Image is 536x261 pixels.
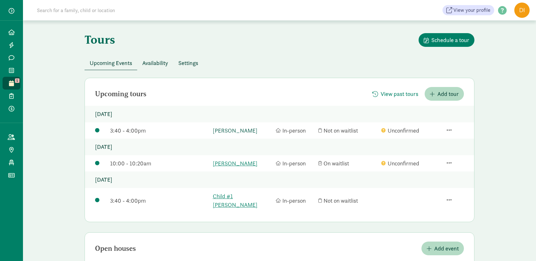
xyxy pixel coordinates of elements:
[367,91,423,98] a: View past tours
[276,196,316,205] div: In-person
[3,77,20,90] a: 5
[213,192,272,209] a: Child #1 [PERSON_NAME]
[431,36,469,44] span: Schedule a tour
[381,159,441,168] div: Unconfirmed
[318,159,378,168] div: On waitlist
[318,196,378,205] div: Not on waitlist
[276,159,316,168] div: In-person
[434,244,459,253] span: Add event
[421,242,464,255] button: Add event
[213,126,272,135] a: [PERSON_NAME]
[90,59,132,67] span: Upcoming Events
[443,5,494,15] a: View your profile
[142,59,168,67] span: Availability
[85,33,115,46] h1: Tours
[367,87,423,101] button: View past tours
[85,56,137,70] button: Upcoming Events
[15,78,19,83] span: 5
[85,139,474,155] p: [DATE]
[381,90,418,98] span: View past tours
[33,4,212,17] input: Search for a family, child or location
[276,126,316,135] div: In-person
[110,196,209,205] div: 3:40 - 4:00pm
[137,56,173,70] button: Availability
[110,159,209,168] div: 10:00 - 10:20am
[437,90,459,98] span: Add tour
[173,56,203,70] button: Settings
[213,159,272,168] a: [PERSON_NAME]
[85,106,474,122] p: [DATE]
[425,87,464,101] button: Add tour
[85,171,474,188] p: [DATE]
[178,59,198,67] span: Settings
[318,126,378,135] div: Not on waitlist
[110,126,209,135] div: 3:40 - 4:00pm
[95,245,136,252] h2: Open houses
[504,230,536,261] iframe: Chat Widget
[95,90,146,98] h2: Upcoming tours
[381,126,441,135] div: Unconfirmed
[453,6,490,14] span: View your profile
[419,33,474,47] button: Schedule a tour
